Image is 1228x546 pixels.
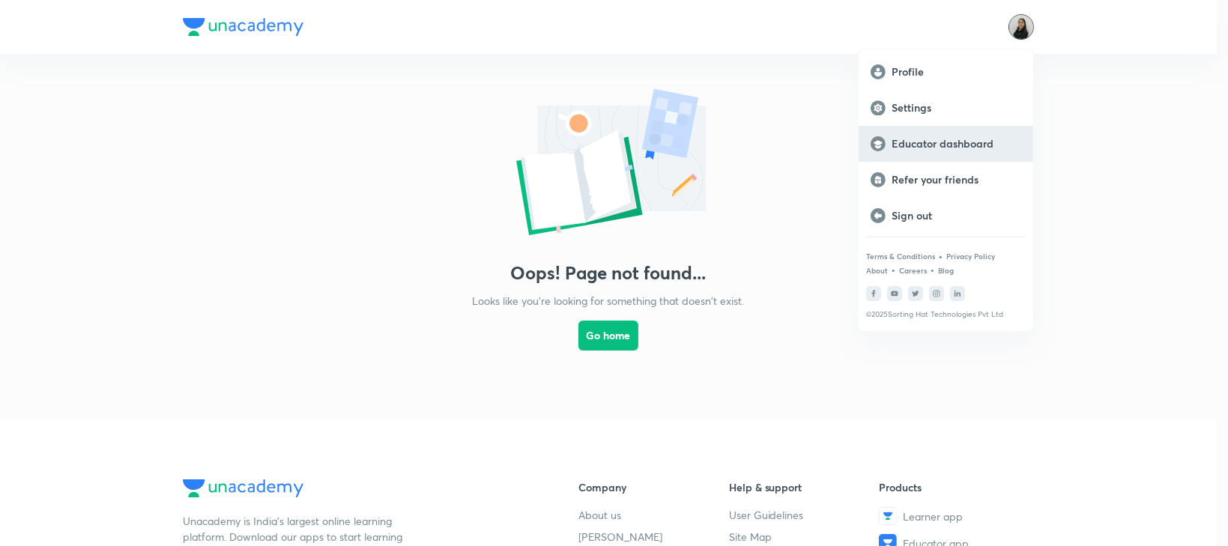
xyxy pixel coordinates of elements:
p: Refer your friends [892,173,1021,186]
a: Settings [859,90,1033,126]
p: Sign out [892,209,1021,222]
div: • [938,249,943,263]
p: Profile [892,65,1021,79]
div: • [930,263,935,276]
a: Careers [899,266,927,275]
a: Profile [859,54,1033,90]
a: About [866,266,888,275]
p: © 2025 Sorting Hat Technologies Pvt Ltd [866,310,1026,319]
a: Refer your friends [859,162,1033,198]
a: Educator dashboard [859,126,1033,162]
p: Settings [892,101,1021,115]
div: • [891,263,896,276]
a: Blog [938,266,954,275]
a: Privacy Policy [946,252,995,261]
p: Educator dashboard [892,137,1021,151]
a: Terms & Conditions [866,252,935,261]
